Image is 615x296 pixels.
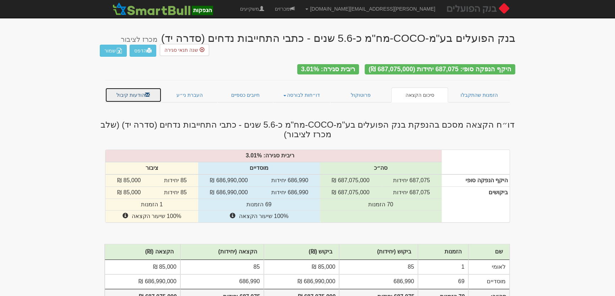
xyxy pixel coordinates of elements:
[264,274,339,289] td: 686,990,000 ₪
[152,186,198,199] td: 85 יחידות
[339,274,418,289] td: 686,990
[218,88,273,102] a: חיובים כספיים
[100,120,515,139] h3: דו״ח הקצאה מסכם בהנפקת בנק הפועלים בע"מ-COCO-מח"מ כ-5.6 שנים - כתבי התחייבות נדחים (סדרה יד) (שלב...
[100,45,127,57] button: שמור
[468,274,510,289] td: מוסדיים
[198,162,320,174] th: מוסדיים
[121,35,157,43] small: מכרז לציבור
[263,152,294,158] strong: ריבית סגירה:
[180,274,264,289] td: 686,990
[105,260,180,274] td: 85,000 ₪
[264,244,339,260] th: ביקוש (₪)
[448,88,510,102] a: הזמנות שהתקבלו
[264,260,339,274] td: 85,000 ₪
[121,32,515,44] div: בנק הפועלים בע"מ-COCO-מח"מ כ-5.6 שנים - כתבי התחייבות נדחים (סדרה יד)
[381,186,442,199] td: 687,075 יחידות
[164,47,198,53] span: שנה תנאי סגירה
[320,162,442,174] th: סה״כ
[105,244,180,260] th: הקצאה (₪)
[180,244,264,260] th: הקצאה (יחידות)
[320,174,381,186] td: 687,075,000 ₪
[246,152,257,158] span: 3.01
[381,174,442,186] td: 687,075 יחידות
[198,186,260,199] td: 686,990,000 ₪
[130,45,156,57] a: הדפס
[198,199,320,211] td: 69 הזמנות
[160,44,209,56] button: שנה תנאי סגירה
[320,199,442,211] td: 70 הזמנות
[418,274,468,289] td: 69
[105,186,152,199] td: 85,000 ₪
[198,211,320,222] td: 100% שיעור הקצאה
[105,199,198,211] td: 1 הזמנות
[105,162,198,174] th: ציבור
[102,152,445,160] div: %
[418,244,468,260] th: הזמנות
[180,260,264,274] td: 85
[442,174,510,186] th: היקף הנפקה סופי
[365,64,515,74] div: היקף הנפקה סופי: 687,075 יחידות (687,075,000 ₪)
[442,186,510,222] th: ביקושים
[162,88,218,102] a: העברת ני״ע
[339,260,418,274] td: 85
[339,244,418,260] th: ביקוש (יחידות)
[273,88,331,102] a: דו״חות לבורסה
[260,174,320,186] td: 686,990 יחידות
[198,174,260,186] td: 686,990,000 ₪
[105,274,180,289] td: 686,990,000 ₪
[105,211,198,222] td: 100% שיעור הקצאה
[260,186,320,199] td: 686,990 יחידות
[391,88,448,102] a: סיכום הקצאה
[468,244,510,260] th: שם
[116,48,122,54] img: excel-file-white.png
[297,64,359,74] div: ריבית סגירה: 3.01%
[320,186,381,199] td: 687,075,000 ₪
[468,260,510,274] td: לאומי
[418,260,468,274] td: 1
[330,88,391,102] a: פרוטוקול
[152,174,198,186] td: 85 יחידות
[110,2,215,16] img: SmartBull Logo
[105,174,152,186] td: 85,000 ₪
[105,88,162,102] a: הודעות קיבול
